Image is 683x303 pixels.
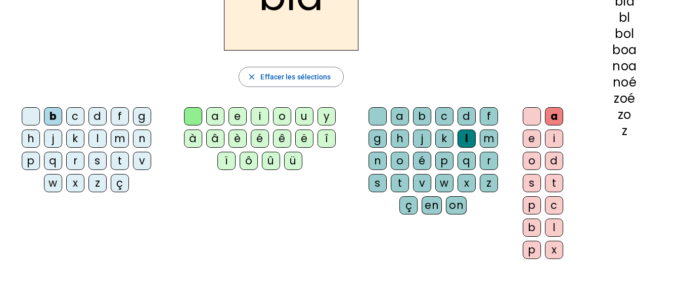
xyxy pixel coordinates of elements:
[413,152,431,170] div: é
[133,107,151,125] div: g
[545,196,563,214] div: c
[111,129,129,148] div: m
[582,125,667,137] div: z
[413,129,431,148] div: j
[458,129,476,148] div: l
[251,129,269,148] div: é
[88,107,107,125] div: d
[206,107,224,125] div: a
[582,76,667,89] div: noé
[369,174,387,192] div: s
[111,152,129,170] div: t
[582,12,667,24] div: bl
[391,152,409,170] div: o
[582,44,667,56] div: boa
[435,152,453,170] div: p
[317,107,336,125] div: y
[523,129,541,148] div: e
[273,107,291,125] div: o
[66,174,84,192] div: x
[240,152,258,170] div: ô
[184,129,202,148] div: à
[206,129,224,148] div: â
[44,129,62,148] div: j
[480,129,498,148] div: m
[66,107,84,125] div: c
[229,107,247,125] div: e
[369,152,387,170] div: n
[413,174,431,192] div: v
[545,107,563,125] div: a
[262,152,280,170] div: û
[458,152,476,170] div: q
[247,72,256,81] mat-icon: close
[523,174,541,192] div: s
[317,129,336,148] div: î
[458,107,476,125] div: d
[458,174,476,192] div: x
[295,129,313,148] div: ë
[133,129,151,148] div: n
[545,152,563,170] div: d
[88,129,107,148] div: l
[44,107,62,125] div: b
[22,129,40,148] div: h
[582,60,667,72] div: noa
[523,152,541,170] div: o
[111,174,129,192] div: ç
[435,129,453,148] div: k
[435,174,453,192] div: w
[88,174,107,192] div: z
[44,152,62,170] div: q
[582,93,667,105] div: zoé
[88,152,107,170] div: s
[480,107,498,125] div: f
[480,152,498,170] div: r
[545,129,563,148] div: i
[229,129,247,148] div: è
[435,107,453,125] div: c
[273,129,291,148] div: ê
[66,129,84,148] div: k
[260,71,331,83] span: Effacer les sélections
[251,107,269,125] div: i
[22,152,40,170] div: p
[391,129,409,148] div: h
[133,152,151,170] div: v
[399,196,418,214] div: ç
[523,241,541,259] div: p
[523,219,541,237] div: b
[413,107,431,125] div: b
[582,28,667,40] div: bol
[391,174,409,192] div: t
[545,174,563,192] div: t
[284,152,302,170] div: ü
[391,107,409,125] div: a
[66,152,84,170] div: r
[44,174,62,192] div: w
[523,196,541,214] div: p
[446,196,467,214] div: on
[422,196,442,214] div: en
[295,107,313,125] div: u
[239,67,343,87] button: Effacer les sélections
[545,241,563,259] div: x
[369,129,387,148] div: g
[480,174,498,192] div: z
[217,152,236,170] div: ï
[545,219,563,237] div: l
[582,109,667,121] div: zo
[111,107,129,125] div: f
